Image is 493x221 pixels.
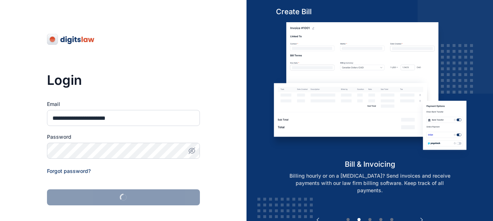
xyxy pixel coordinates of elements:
h5: bill & invoicing [269,159,471,169]
img: digitslaw-logo [47,33,95,45]
label: Email [47,100,200,108]
p: Billing hourly or on a [MEDICAL_DATA]? Send invoices and receive payments with our law firm billi... [277,172,463,194]
label: Password [47,133,200,141]
a: Forgot password? [47,168,91,174]
h5: Create Bill [269,7,471,17]
h3: Login [47,73,200,87]
img: bill-and-invoicin [269,22,471,159]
